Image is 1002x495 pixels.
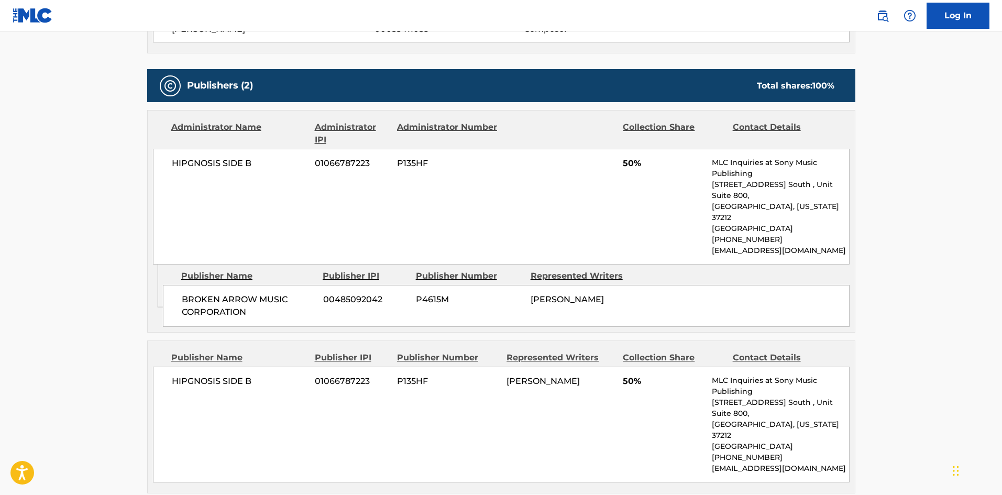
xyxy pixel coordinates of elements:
[315,375,389,388] span: 01066787223
[899,5,920,26] div: Help
[531,294,604,304] span: [PERSON_NAME]
[712,452,849,463] p: [PHONE_NUMBER]
[416,293,523,306] span: P4615M
[13,8,53,23] img: MLC Logo
[872,5,893,26] a: Public Search
[812,81,834,91] span: 100 %
[712,419,849,441] p: [GEOGRAPHIC_DATA], [US_STATE] 37212
[712,245,849,256] p: [EMAIL_ADDRESS][DOMAIN_NAME]
[623,375,704,388] span: 50%
[712,201,849,223] p: [GEOGRAPHIC_DATA], [US_STATE] 37212
[712,157,849,179] p: MLC Inquiries at Sony Music Publishing
[315,121,389,146] div: Administrator IPI
[927,3,989,29] a: Log In
[171,351,307,364] div: Publisher Name
[733,351,834,364] div: Contact Details
[712,375,849,397] p: MLC Inquiries at Sony Music Publishing
[757,80,834,92] div: Total shares:
[397,375,499,388] span: P135HF
[712,234,849,245] p: [PHONE_NUMBER]
[416,270,523,282] div: Publisher Number
[623,121,724,146] div: Collection Share
[953,455,959,487] div: Drag
[712,441,849,452] p: [GEOGRAPHIC_DATA]
[315,157,389,170] span: 01066787223
[323,270,408,282] div: Publisher IPI
[164,80,177,92] img: Publishers
[712,179,849,201] p: [STREET_ADDRESS] South , Unit Suite 800,
[876,9,889,22] img: search
[712,223,849,234] p: [GEOGRAPHIC_DATA]
[904,9,916,22] img: help
[187,80,253,92] h5: Publishers (2)
[172,157,307,170] span: HIPGNOSIS SIDE B
[950,445,1002,495] iframe: Chat Widget
[712,463,849,474] p: [EMAIL_ADDRESS][DOMAIN_NAME]
[323,293,408,306] span: 00485092042
[182,293,315,318] span: BROKEN ARROW MUSIC CORPORATION
[623,351,724,364] div: Collection Share
[531,270,637,282] div: Represented Writers
[733,121,834,146] div: Contact Details
[623,157,704,170] span: 50%
[172,375,307,388] span: HIPGNOSIS SIDE B
[181,270,315,282] div: Publisher Name
[397,121,499,146] div: Administrator Number
[506,376,580,386] span: [PERSON_NAME]
[506,351,615,364] div: Represented Writers
[397,351,499,364] div: Publisher Number
[712,397,849,419] p: [STREET_ADDRESS] South , Unit Suite 800,
[315,351,389,364] div: Publisher IPI
[397,157,499,170] span: P135HF
[171,121,307,146] div: Administrator Name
